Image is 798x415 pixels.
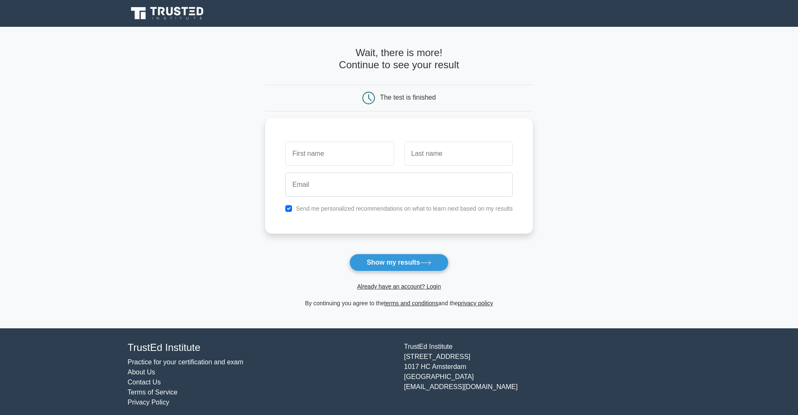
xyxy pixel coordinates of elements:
label: Send me personalized recommendations on what to learn next based on my results [296,205,513,212]
a: About Us [128,369,155,376]
a: Already have an account? Login [357,283,441,290]
a: Privacy Policy [128,399,170,406]
a: privacy policy [458,300,493,307]
button: Show my results [349,254,448,271]
input: Email [285,173,513,197]
a: Contact Us [128,379,161,386]
div: The test is finished [380,94,436,101]
div: By continuing you agree to the and the [260,298,538,308]
a: Practice for your certification and exam [128,358,244,366]
a: Terms of Service [128,389,178,396]
input: Last name [404,142,513,166]
h4: Wait, there is more! Continue to see your result [265,47,533,71]
h4: TrustEd Institute [128,342,394,354]
div: TrustEd Institute [STREET_ADDRESS] 1017 HC Amsterdam [GEOGRAPHIC_DATA] [EMAIL_ADDRESS][DOMAIN_NAME] [399,342,676,407]
input: First name [285,142,394,166]
a: terms and conditions [384,300,438,307]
